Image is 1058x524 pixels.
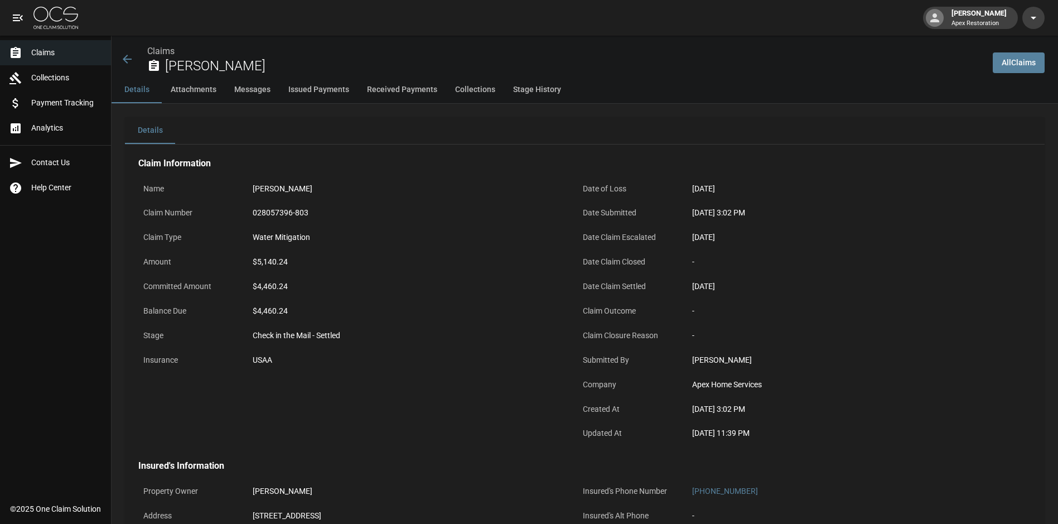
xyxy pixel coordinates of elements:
[578,325,678,347] p: Claim Closure Reason
[692,207,999,219] div: [DATE] 3:02 PM
[578,202,678,224] p: Date Submitted
[138,460,1004,472] h4: Insured's Information
[10,503,101,515] div: © 2025 One Claim Solution
[125,117,1045,144] div: details tabs
[578,398,678,420] p: Created At
[692,487,758,496] a: [PHONE_NUMBER]
[138,227,239,248] p: Claim Type
[578,251,678,273] p: Date Claim Closed
[253,256,559,268] div: $5,140.24
[31,97,102,109] span: Payment Tracking
[138,251,239,273] p: Amount
[578,300,678,322] p: Claim Outcome
[162,76,225,103] button: Attachments
[31,182,102,194] span: Help Center
[31,157,102,169] span: Contact Us
[225,76,279,103] button: Messages
[253,232,559,243] div: Water Mitigation
[279,76,358,103] button: Issued Payments
[578,178,678,200] p: Date of Loss
[138,325,239,347] p: Stage
[692,510,999,522] div: -
[7,7,29,29] button: open drawer
[446,76,504,103] button: Collections
[253,354,559,366] div: USAA
[31,72,102,84] span: Collections
[578,422,678,444] p: Updated At
[253,510,559,522] div: [STREET_ADDRESS]
[112,76,1058,103] div: anchor tabs
[358,76,446,103] button: Received Payments
[692,330,999,342] div: -
[692,232,999,243] div: [DATE]
[138,158,1004,169] h4: Claim Information
[253,207,559,219] div: 028057396-803
[253,305,559,317] div: $4,460.24
[138,349,239,371] p: Insurance
[253,281,559,292] div: $4,460.24
[253,183,559,195] div: [PERSON_NAME]
[692,403,999,415] div: [DATE] 3:02 PM
[692,379,999,391] div: Apex Home Services
[504,76,570,103] button: Stage History
[112,76,162,103] button: Details
[578,349,678,371] p: Submitted By
[993,52,1045,73] a: AllClaims
[138,202,239,224] p: Claim Number
[125,117,175,144] button: Details
[692,256,999,268] div: -
[31,47,102,59] span: Claims
[138,178,239,200] p: Name
[31,122,102,134] span: Analytics
[692,354,999,366] div: [PERSON_NAME]
[951,19,1007,28] p: Apex Restoration
[578,480,678,502] p: Insured's Phone Number
[578,374,678,396] p: Company
[947,8,1011,28] div: [PERSON_NAME]
[147,46,175,56] a: Claims
[692,427,999,439] div: [DATE] 11:39 PM
[138,480,239,502] p: Property Owner
[253,485,559,497] div: [PERSON_NAME]
[253,330,559,342] div: Check in the Mail - Settled
[578,227,678,248] p: Date Claim Escalated
[33,7,78,29] img: ocs-logo-white-transparent.png
[147,45,984,58] nav: breadcrumb
[165,58,984,74] h2: [PERSON_NAME]
[578,276,678,297] p: Date Claim Settled
[692,281,999,292] div: [DATE]
[138,300,239,322] p: Balance Due
[138,276,239,297] p: Committed Amount
[692,305,999,317] div: -
[692,183,999,195] div: [DATE]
